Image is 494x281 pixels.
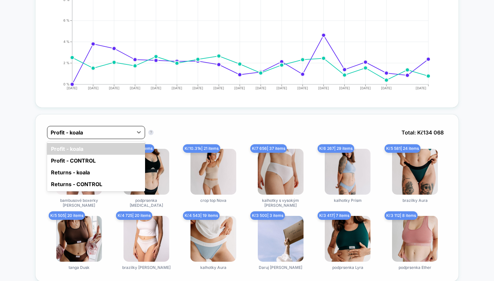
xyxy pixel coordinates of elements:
span: Kč 5 505 | 20 items [49,211,85,220]
img: podprsenka Muse [124,149,169,195]
img: kalhotky Aura [190,216,236,262]
span: tanga Dusk [69,265,90,270]
tspan: [DATE] [88,86,98,90]
span: podprsenka Ether [399,265,431,270]
tspan: 4 % [63,40,70,44]
tspan: [DATE] [67,86,77,90]
span: podprsenka Lyra [332,265,363,270]
tspan: 2 % [63,61,70,65]
button: ? [148,130,154,135]
img: podprsenka Ether [392,216,438,262]
span: Kč 4 725 | 20 items [116,211,152,220]
tspan: [DATE] [339,86,350,90]
tspan: [DATE] [151,86,161,90]
img: brazilky Luna [124,216,169,262]
img: tanga Dusk [56,216,102,262]
tspan: [DATE] [108,86,119,90]
tspan: [DATE] [130,86,140,90]
tspan: 0 % [63,82,70,86]
img: crop top Nova [190,149,236,195]
tspan: [DATE] [213,86,224,90]
tspan: 6 % [63,18,70,22]
span: Daruj [PERSON_NAME] [259,265,302,270]
tspan: [DATE] [255,86,266,90]
span: Total: Kč 134 068 [398,126,447,139]
div: Profit - CONTROL [47,155,145,167]
img: kalhotky Prism [325,149,370,195]
img: kalhotky s vysokým pasem VEGA [258,149,304,195]
img: podprsenka Lyra [325,216,370,262]
span: bambusové boxerky [PERSON_NAME] [55,198,104,208]
tspan: [DATE] [318,86,329,90]
tspan: [DATE] [172,86,182,90]
tspan: [DATE] [276,86,287,90]
tspan: [DATE] [360,86,371,90]
tspan: [DATE] [297,86,308,90]
span: Kč 4 543 | 19 items [183,211,219,220]
span: kalhotky Prism [334,198,362,203]
span: Kč 7 656 | 37 items [250,144,287,153]
img: Daruj radost z nebe [258,216,304,262]
span: kalhotky Aura [200,265,226,270]
tspan: [DATE] [192,86,203,90]
span: Kč 3 112 | 8 items [385,211,417,220]
div: Returns - CONTROL [47,178,145,190]
span: kalhotky s vysokým [PERSON_NAME] [256,198,305,208]
tspan: [DATE] [234,86,245,90]
span: Kč 5 581 | 24 items [385,144,420,153]
span: podprsenka [MEDICAL_DATA] [122,198,171,208]
span: crop top Nova [200,198,226,203]
tspan: [DATE] [416,86,427,90]
span: brazilky Aura [403,198,428,203]
span: Kč 10.31k | 21 items [183,144,220,153]
span: Kč 6 267 | 29 items [318,144,354,153]
div: Profit - koala [47,143,145,155]
div: Returns - koala [47,167,145,178]
span: brazilky [PERSON_NAME] [122,265,171,270]
span: Kč 3 500 | 3 items [250,211,285,220]
img: brazilky Aura [392,149,438,195]
tspan: [DATE] [381,86,392,90]
span: Kč 3 417 | 7 items [318,211,351,220]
